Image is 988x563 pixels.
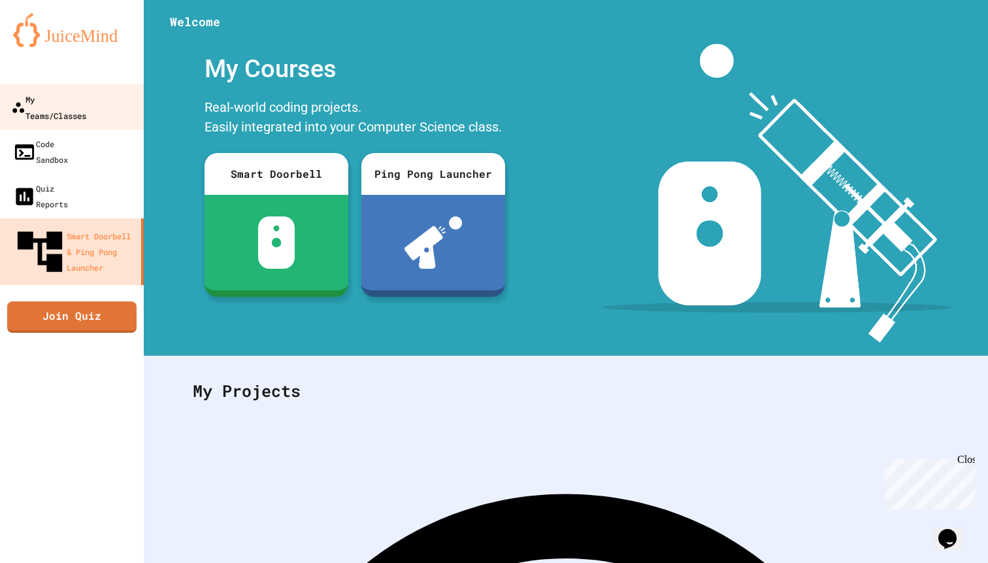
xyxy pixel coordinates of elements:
img: sdb-white.svg [258,216,295,269]
img: ppl-with-ball.png [404,216,463,269]
div: Real-world coding projects. Easily integrated into your Computer Science class. [198,94,512,143]
div: Smart Doorbell [205,153,348,195]
div: My Projects [180,366,952,417]
div: My Courses [198,44,512,94]
iframe: chat widget [880,454,975,509]
iframe: chat widget [933,511,975,550]
div: Chat with us now!Close [5,5,90,83]
div: Quiz Reports [13,180,68,212]
img: banner-image-my-projects.png [602,44,952,343]
div: Ping Pong Launcher [361,153,505,195]
div: Code Sandbox [13,136,68,167]
img: logo-orange.svg [13,13,131,47]
div: My Teams/Classes [11,91,86,123]
a: Join Quiz [7,301,137,333]
div: Smart Doorbell & Ping Pong Launcher [13,225,136,279]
